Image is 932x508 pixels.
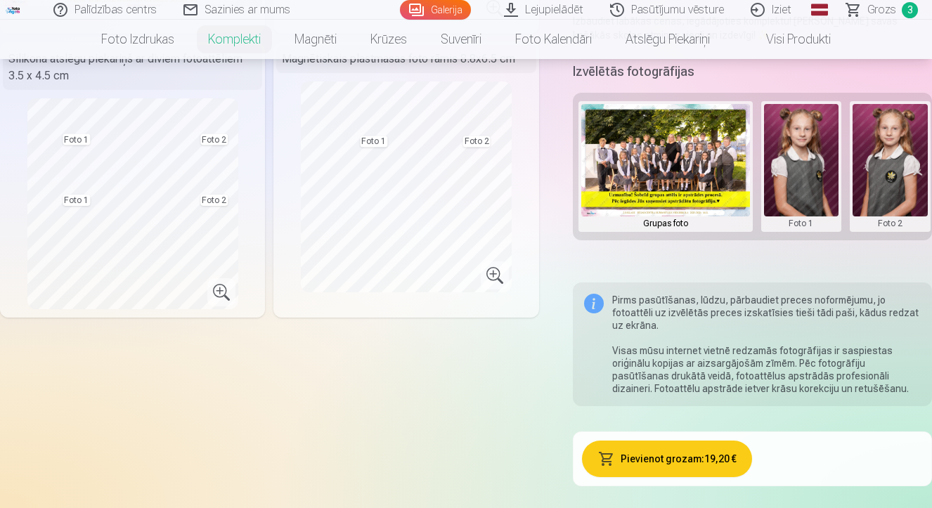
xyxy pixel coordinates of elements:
a: Magnēti [278,20,354,59]
div: Magnētiskais plastmasas foto rāmis 8.8x6.5 cm [276,45,536,73]
a: Krūzes [354,20,424,59]
a: Komplekti [191,20,278,59]
a: Foto kalendāri [498,20,609,59]
div: Grupas foto [581,216,750,230]
div: Pirms pasūtīšanas, lūdzu, pārbaudiet preces noformējumu, jo fotoattēli uz izvēlētās preces izskat... [612,294,921,395]
a: Suvenīri [424,20,498,59]
a: Atslēgu piekariņi [609,20,727,59]
span: Grozs [867,1,896,18]
span: 3 [902,2,918,18]
img: /fa1 [6,6,21,14]
button: Pievienot grozam:19,20 € [582,441,753,477]
h5: Izvēlētās fotogrāfijas [573,62,694,82]
a: Foto izdrukas [84,20,191,59]
div: Silikona atslēgu piekariņš ar diviem fotoattēliem 3.5 x 4.5 cm [3,45,262,90]
a: Visi produkti [727,20,848,59]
